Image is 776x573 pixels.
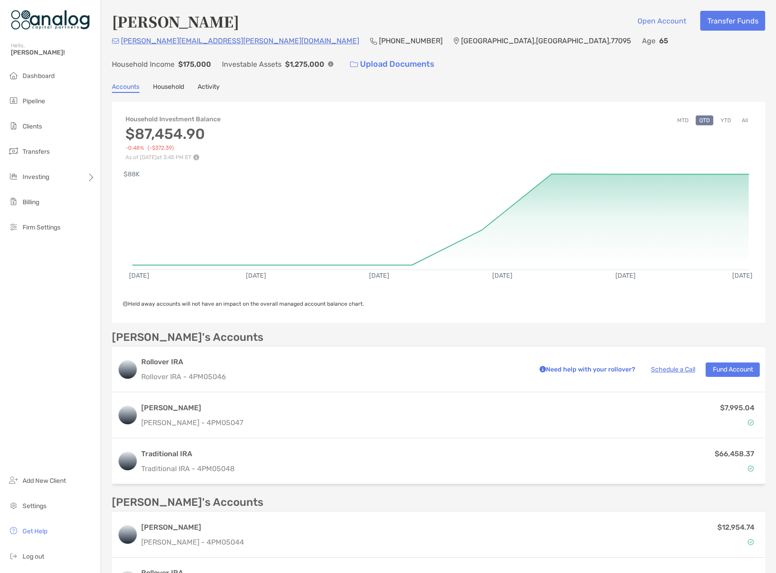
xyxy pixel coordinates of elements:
img: get-help icon [8,525,19,536]
a: Upload Documents [344,55,440,74]
img: Account Status icon [748,465,754,472]
span: -0.48% [125,145,144,151]
text: [DATE] [246,272,266,280]
img: Phone Icon [370,37,377,45]
img: investing icon [8,171,19,182]
span: Dashboard [23,72,55,80]
span: Add New Client [23,477,66,485]
h3: [PERSON_NAME] [141,403,243,413]
span: Pipeline [23,97,45,105]
span: Transfers [23,148,50,156]
img: transfers icon [8,146,19,156]
p: 65 [659,35,668,46]
span: Clients [23,123,42,130]
button: Transfer Funds [700,11,765,31]
span: Get Help [23,527,47,535]
p: [PERSON_NAME] - 4PM05047 [141,417,243,428]
img: add_new_client icon [8,475,19,486]
h3: Traditional IRA [141,449,235,459]
img: Zoe Logo [11,4,90,36]
p: $66,458.37 [715,448,754,459]
span: Firm Settings [23,224,60,231]
button: YTD [717,115,734,125]
p: Investable Assets [222,59,282,70]
p: [PERSON_NAME]'s Accounts [112,497,263,508]
img: dashboard icon [8,70,19,81]
span: Held away accounts will not have an impact on the overall managed account balance chart. [123,301,364,307]
img: settings icon [8,500,19,511]
img: Location Icon [453,37,459,45]
h3: [PERSON_NAME] [141,522,244,533]
img: logo account [119,452,137,470]
p: [PHONE_NUMBER] [379,35,443,46]
p: $7,995.04 [720,402,754,413]
a: Household [153,83,184,93]
h3: Rollover IRA [141,357,527,367]
button: QTD [696,115,713,125]
p: $175,000 [178,59,211,70]
img: logout icon [8,550,19,561]
p: [PERSON_NAME] - 4PM05044 [141,536,244,548]
text: [DATE] [370,272,390,280]
img: billing icon [8,196,19,207]
img: logo account [119,406,137,424]
img: Performance Info [193,154,199,160]
text: $88K [124,170,140,178]
img: Account Status icon [748,539,754,545]
img: logo account [119,361,137,379]
text: [DATE] [616,272,637,280]
h3: $87,454.90 [125,125,221,142]
img: firm-settings icon [8,221,19,232]
button: MTD [674,115,692,125]
text: [DATE] [129,272,149,280]
span: [PERSON_NAME]! [11,49,95,56]
text: [DATE] [493,272,513,280]
span: ( -$372.39 ) [148,145,174,151]
p: As of [DATE] at 3:45 PM ET [125,154,221,160]
span: Log out [23,553,44,560]
img: pipeline icon [8,95,19,106]
a: Activity [198,83,220,93]
button: Fund Account [706,362,760,377]
p: Household Income [112,59,175,70]
img: button icon [350,61,358,68]
p: [PERSON_NAME][EMAIL_ADDRESS][PERSON_NAME][DOMAIN_NAME] [121,35,359,46]
p: $12,954.74 [717,522,754,533]
button: All [738,115,752,125]
p: Traditional IRA - 4PM05048 [141,463,235,474]
img: Info Icon [328,61,333,67]
p: $1,275,000 [285,59,324,70]
img: Email Icon [112,38,119,44]
button: Open Account [630,11,693,31]
a: Schedule a Call [651,366,695,373]
img: logo account [119,526,137,544]
img: Account Status icon [748,419,754,426]
h4: [PERSON_NAME] [112,11,239,32]
p: Need help with your rollover? [537,364,635,375]
span: Settings [23,502,46,510]
span: Billing [23,198,39,206]
p: Age [642,35,656,46]
text: [DATE] [733,272,753,280]
h4: Household Investment Balance [125,115,221,123]
p: [PERSON_NAME]'s Accounts [112,332,263,343]
img: clients icon [8,120,19,131]
a: Accounts [112,83,139,93]
p: Rollover IRA - 4PM05046 [141,371,527,382]
span: Investing [23,173,49,181]
p: [GEOGRAPHIC_DATA] , [GEOGRAPHIC_DATA] , 77095 [461,35,631,46]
